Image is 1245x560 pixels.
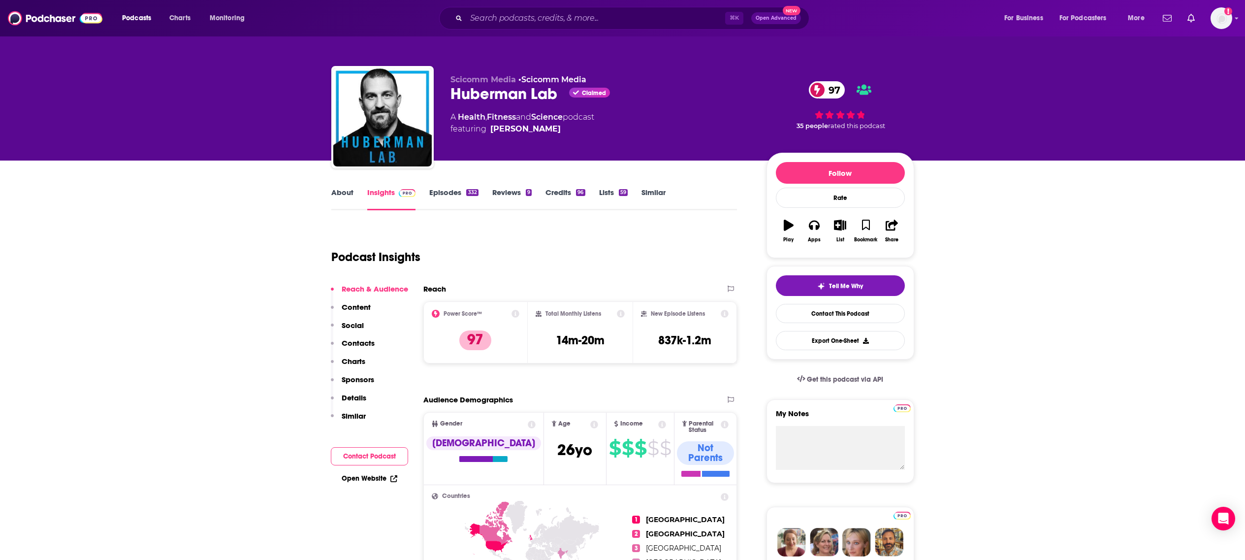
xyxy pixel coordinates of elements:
button: open menu [997,10,1055,26]
button: Charts [331,357,365,375]
a: Credits96 [545,188,585,210]
div: A podcast [450,111,594,135]
button: List [827,213,853,249]
img: tell me why sparkle [817,282,825,290]
label: My Notes [776,409,905,426]
h2: New Episode Listens [651,310,705,317]
img: Jon Profile [875,528,903,557]
button: open menu [1121,10,1157,26]
p: 97 [459,330,491,350]
span: [GEOGRAPHIC_DATA] [646,544,721,553]
a: Get this podcast via API [789,367,892,392]
div: Share [885,237,898,243]
p: Charts [342,357,365,366]
div: Rate [776,188,905,208]
svg: Add a profile image [1224,7,1232,15]
h3: 14m-20m [556,333,605,348]
button: Export One-Sheet [776,331,905,350]
span: • [518,75,586,84]
span: 2 [632,530,640,538]
span: rated this podcast [828,122,885,130]
span: 35 people [797,122,828,130]
img: Podchaser Pro [894,404,911,412]
a: Pro website [894,510,911,520]
button: Content [331,302,371,321]
div: Play [783,237,794,243]
h2: Reach [423,284,446,294]
div: Apps [808,237,821,243]
span: ⌘ K [725,12,743,25]
span: , [485,112,487,122]
div: 332 [466,189,478,196]
button: Contact Podcast [331,447,408,465]
a: Scicomm Media [521,75,586,84]
span: and [516,112,531,122]
button: Similar [331,411,366,429]
span: Gender [440,421,462,427]
button: Details [331,393,366,411]
div: Open Intercom Messenger [1212,507,1235,530]
p: Reach & Audience [342,284,408,294]
div: Search podcasts, credits, & more... [448,7,819,30]
img: Podchaser - Follow, Share and Rate Podcasts [8,9,102,28]
span: 26 yo [557,440,592,460]
h2: Audience Demographics [423,395,513,404]
p: Social [342,321,364,330]
span: featuring [450,123,594,135]
a: Open Website [342,474,397,483]
button: Apps [801,213,827,249]
span: 97 [819,81,845,99]
button: tell me why sparkleTell Me Why [776,275,905,296]
div: 96 [576,189,585,196]
button: Contacts [331,338,375,357]
span: 3 [632,544,640,552]
a: About [331,188,353,210]
span: Charts [169,11,191,25]
div: Not Parents [677,441,734,465]
button: open menu [115,10,164,26]
span: Income [620,421,643,427]
div: [DEMOGRAPHIC_DATA] [426,436,541,450]
a: Show notifications dropdown [1159,10,1176,27]
img: User Profile [1211,7,1232,29]
a: 97 [809,81,845,99]
input: Search podcasts, credits, & more... [466,10,725,26]
button: Follow [776,162,905,184]
a: InsightsPodchaser Pro [367,188,416,210]
a: Episodes332 [429,188,478,210]
button: Sponsors [331,375,374,393]
a: Reviews9 [492,188,532,210]
button: open menu [203,10,257,26]
button: Show profile menu [1211,7,1232,29]
div: 9 [526,189,532,196]
span: Scicomm Media [450,75,516,84]
img: Huberman Lab [333,68,432,166]
span: More [1128,11,1145,25]
div: Bookmark [854,237,877,243]
p: Similar [342,411,366,421]
img: Sydney Profile [777,528,806,557]
div: 97 35 peoplerated this podcast [766,75,914,136]
button: Open AdvancedNew [751,12,801,24]
span: 1 [632,516,640,524]
span: $ [622,440,634,456]
span: For Podcasters [1059,11,1107,25]
button: Share [879,213,904,249]
a: Charts [163,10,196,26]
span: Claimed [582,91,606,96]
h1: Podcast Insights [331,250,420,264]
button: Reach & Audience [331,284,408,302]
a: Fitness [487,112,516,122]
span: [GEOGRAPHIC_DATA] [646,529,725,538]
span: Logged in as ktiffey [1211,7,1232,29]
button: open menu [1053,10,1121,26]
span: [GEOGRAPHIC_DATA] [646,515,725,524]
span: $ [609,440,621,456]
a: Contact This Podcast [776,304,905,323]
img: Barbara Profile [810,528,838,557]
p: Content [342,302,371,312]
span: Open Advanced [756,16,797,21]
div: List [836,237,844,243]
h2: Total Monthly Listens [545,310,601,317]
